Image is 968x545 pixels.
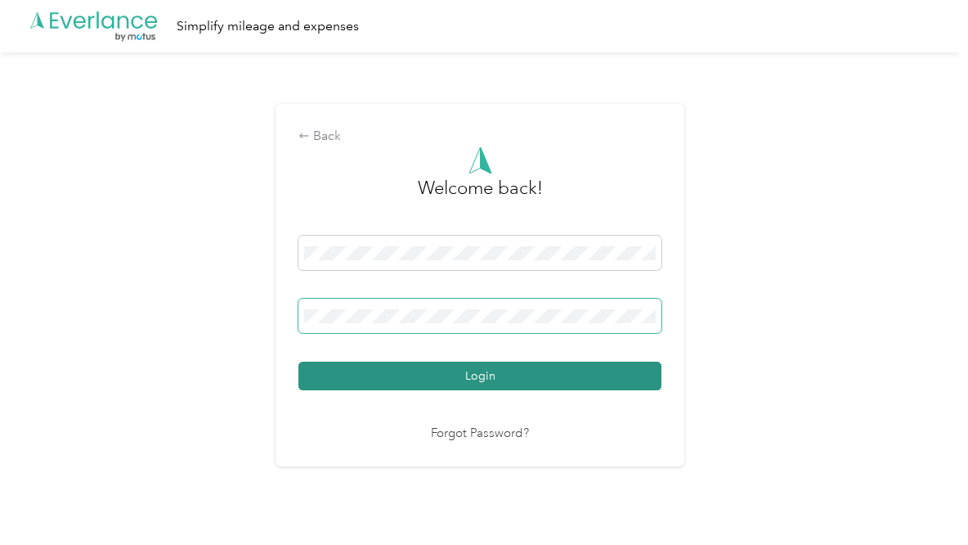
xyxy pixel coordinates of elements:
[418,174,543,218] h3: greeting
[431,425,529,444] a: Forgot Password?
[298,127,661,146] div: Back
[177,16,359,37] div: Simplify mileage and expenses
[876,453,968,545] iframe: Everlance-gr Chat Button Frame
[298,362,661,390] button: Login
